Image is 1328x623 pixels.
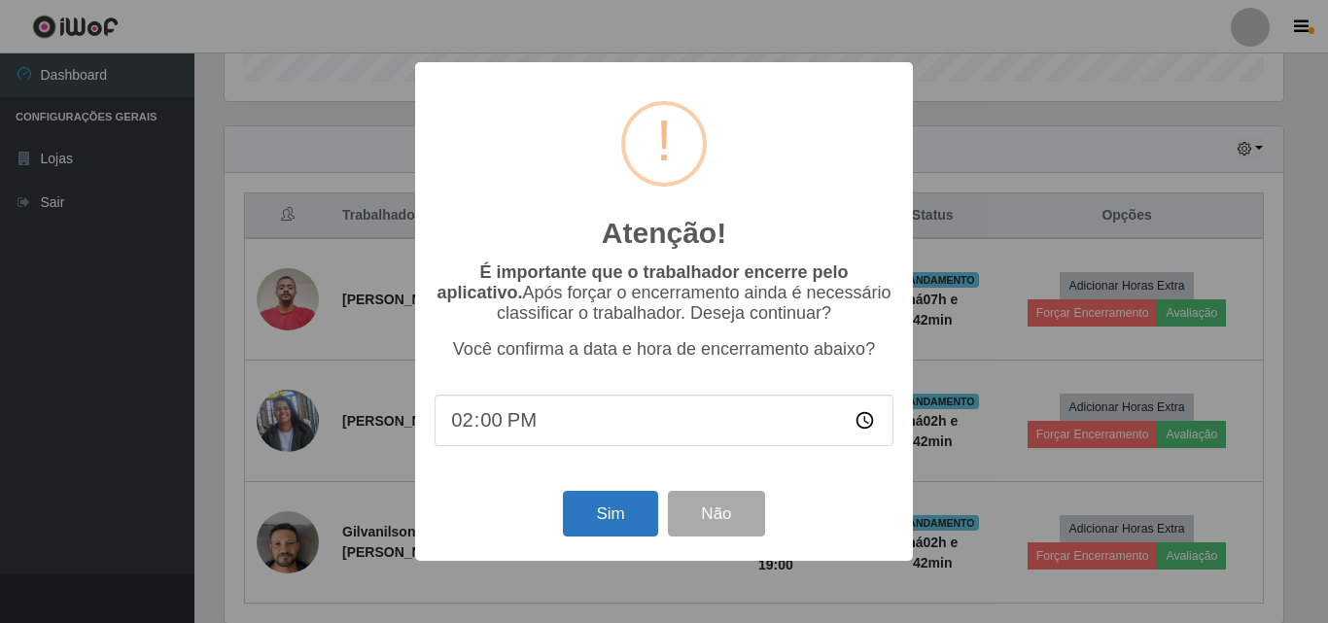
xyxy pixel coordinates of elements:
[437,262,848,302] b: É importante que o trabalhador encerre pelo aplicativo.
[668,491,764,536] button: Não
[435,339,893,360] p: Você confirma a data e hora de encerramento abaixo?
[563,491,657,536] button: Sim
[435,262,893,324] p: Após forçar o encerramento ainda é necessário classificar o trabalhador. Deseja continuar?
[602,216,726,251] h2: Atenção!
